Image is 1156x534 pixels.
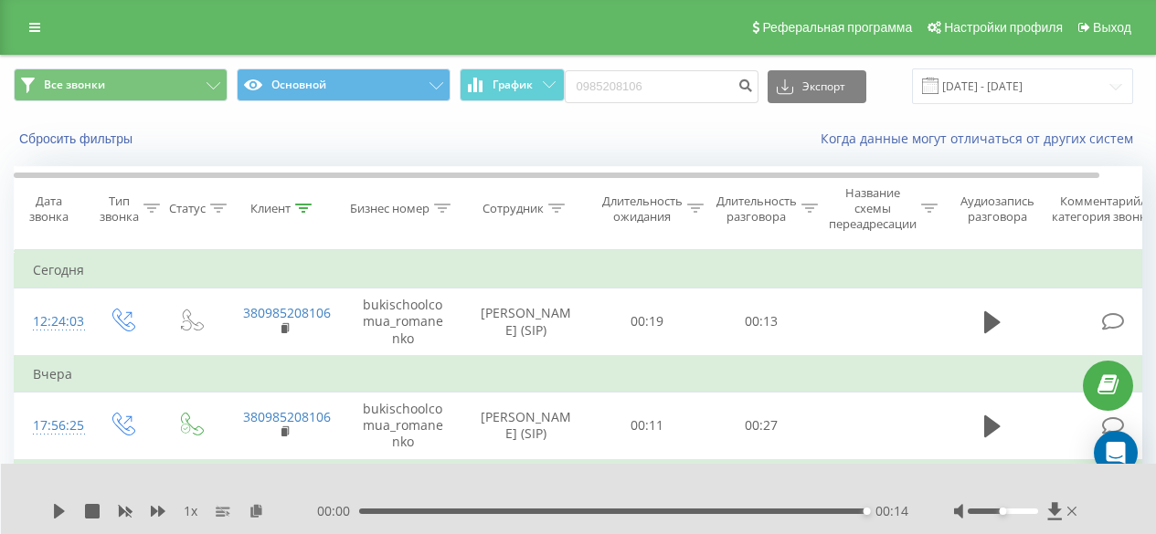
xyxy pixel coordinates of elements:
span: График [493,79,533,91]
td: 00:27 [705,393,819,460]
button: Сбросить фильтры [14,131,142,147]
div: Аудиозапись разговора [953,194,1042,225]
input: Поиск по номеру [565,70,758,103]
button: График [460,68,565,101]
td: bukischoolcomua_romanenko [344,288,462,356]
span: Выход [1093,20,1131,35]
div: 17:56:25 [33,408,69,444]
div: Длительность разговора [716,194,797,225]
div: Open Intercom Messenger [1094,431,1138,475]
span: Все звонки [44,78,105,92]
button: Все звонки [14,68,228,101]
div: Название схемы переадресации [829,185,917,232]
div: Статус [169,201,206,216]
div: Комментарий/категория звонка [1049,194,1156,225]
div: Accessibility label [864,508,871,515]
button: Экспорт [768,70,866,103]
div: 12:24:03 [33,304,69,340]
td: [PERSON_NAME] (SIP) [462,288,590,356]
div: Дата звонка [15,194,82,225]
div: Сотрудник [483,201,544,216]
a: 380985208106 [243,304,331,321]
span: 00:14 [875,502,908,520]
div: Длительность ожидания [602,194,683,225]
div: Клиент [250,201,291,216]
td: bukischoolcomua_romanenko [344,393,462,460]
div: Тип звонка [100,194,139,225]
td: [PERSON_NAME] (SIP) [462,393,590,460]
span: Настройки профиля [944,20,1063,35]
td: 00:13 [705,288,819,356]
td: 00:19 [590,288,705,356]
span: Реферальная программа [762,20,912,35]
a: 380985208106 [243,408,331,425]
button: Основной [237,68,451,101]
div: Accessibility label [1000,508,1007,515]
span: 1 x [184,502,197,520]
span: 00:00 [317,502,359,520]
td: 00:11 [590,393,705,460]
a: Когда данные могут отличаться от других систем [821,130,1142,147]
div: Бизнес номер [350,201,430,216]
